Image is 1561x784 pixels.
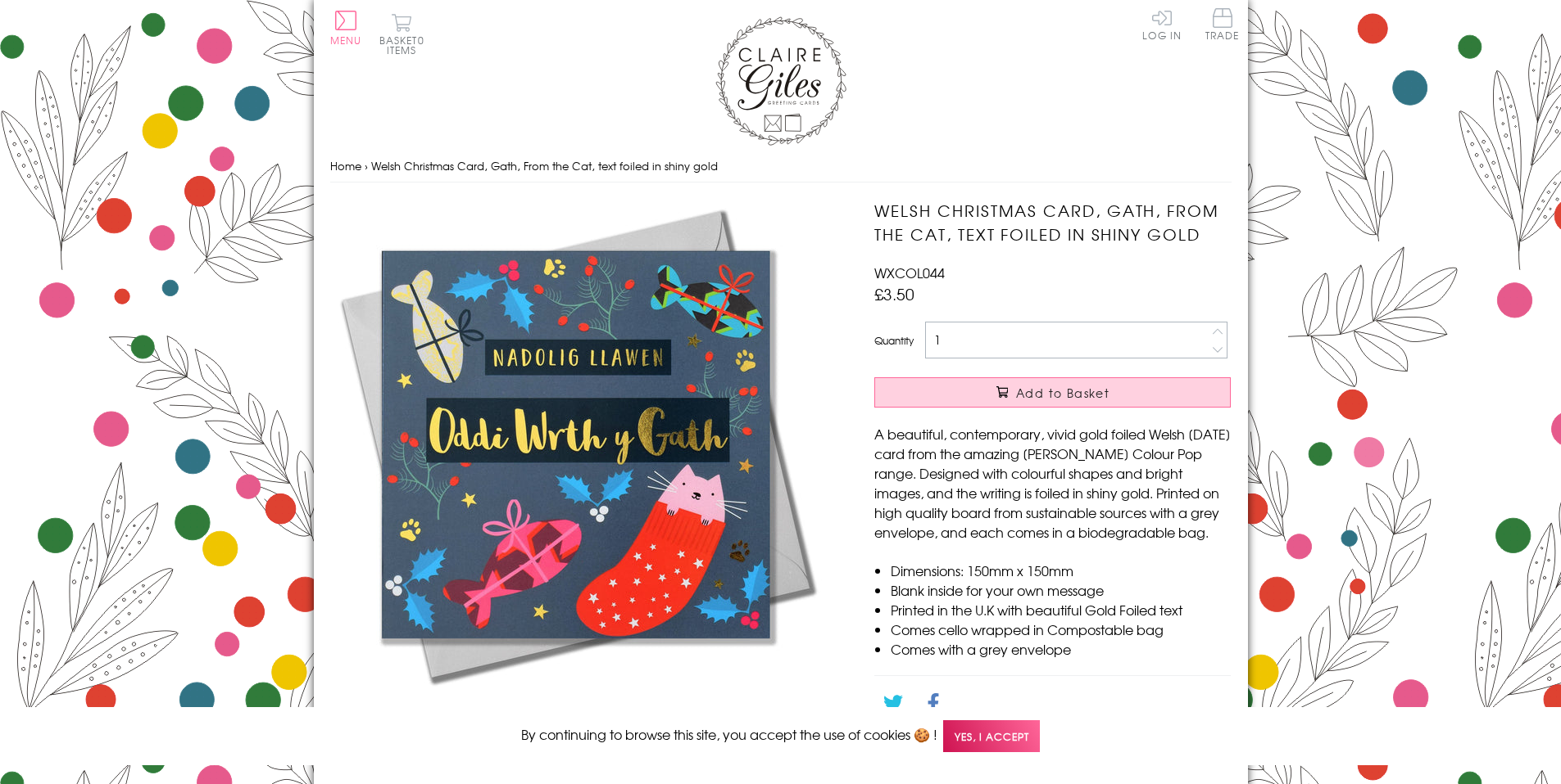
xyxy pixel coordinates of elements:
[330,199,822,690] img: Welsh Christmas Card, Gath, From the Cat, text foiled in shiny gold
[330,11,362,45] button: Menu
[379,13,424,55] button: Basket0 items
[1016,385,1109,401] span: Add to Basket
[715,16,846,146] img: Claire Giles Greetings Cards
[330,150,1232,183] nav: breadcrumbs
[1142,8,1182,40] a: Log In
[874,377,1231,408] button: Add to Basket
[330,158,361,173] a: Home
[943,720,1040,752] span: Yes, I accept
[1205,8,1240,40] span: Trade
[365,158,368,173] span: ›
[330,33,362,47] span: Menu
[874,282,914,305] span: £3.50
[891,639,1231,659] li: Comes with a grey envelope
[874,263,945,282] span: WXCOL044
[891,620,1231,639] li: Comes cello wrapped in Compostable bag
[874,424,1231,542] p: A beautiful, contemporary, vivid gold foiled Welsh [DATE] card from the amazing [PERSON_NAME] Col...
[1205,8,1240,43] a: Trade
[874,333,914,348] label: Quantity
[891,600,1231,620] li: Printed in the U.K with beautiful Gold Foiled text
[891,580,1231,600] li: Blank inside for your own message
[874,199,1231,246] h1: Welsh Christmas Card, Gath, From the Cat, text foiled in shiny gold
[371,158,718,173] span: Welsh Christmas Card, Gath, From the Cat, text foiled in shiny gold
[891,561,1231,580] li: Dimensions: 150mm x 150mm
[387,33,424,57] span: 0 items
